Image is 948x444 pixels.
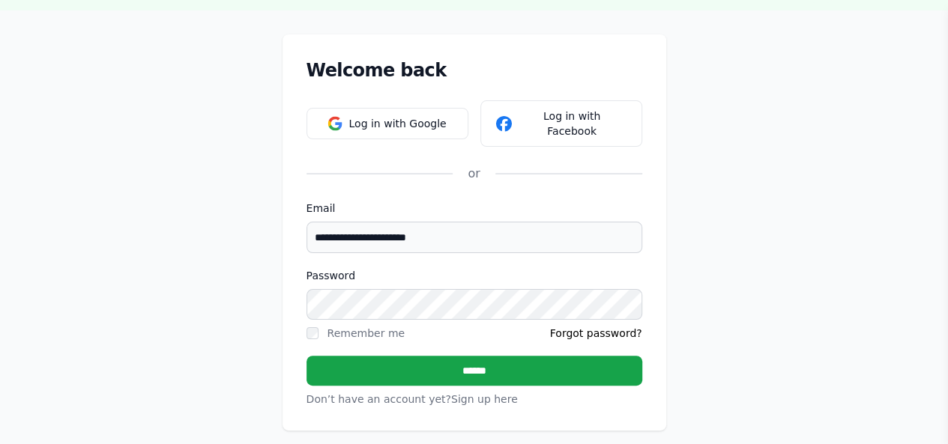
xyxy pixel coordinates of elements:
[550,326,642,341] a: Forgot password?
[307,268,642,283] label: Password
[480,100,642,147] button: Log in with Facebook
[307,392,642,407] p: Don’t have an account yet?
[307,201,642,216] label: Email
[327,327,405,339] label: Remember me
[307,108,468,139] button: Log in with Google
[307,58,642,82] h1: Welcome back
[453,165,495,183] div: or
[451,393,518,405] a: Sign up here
